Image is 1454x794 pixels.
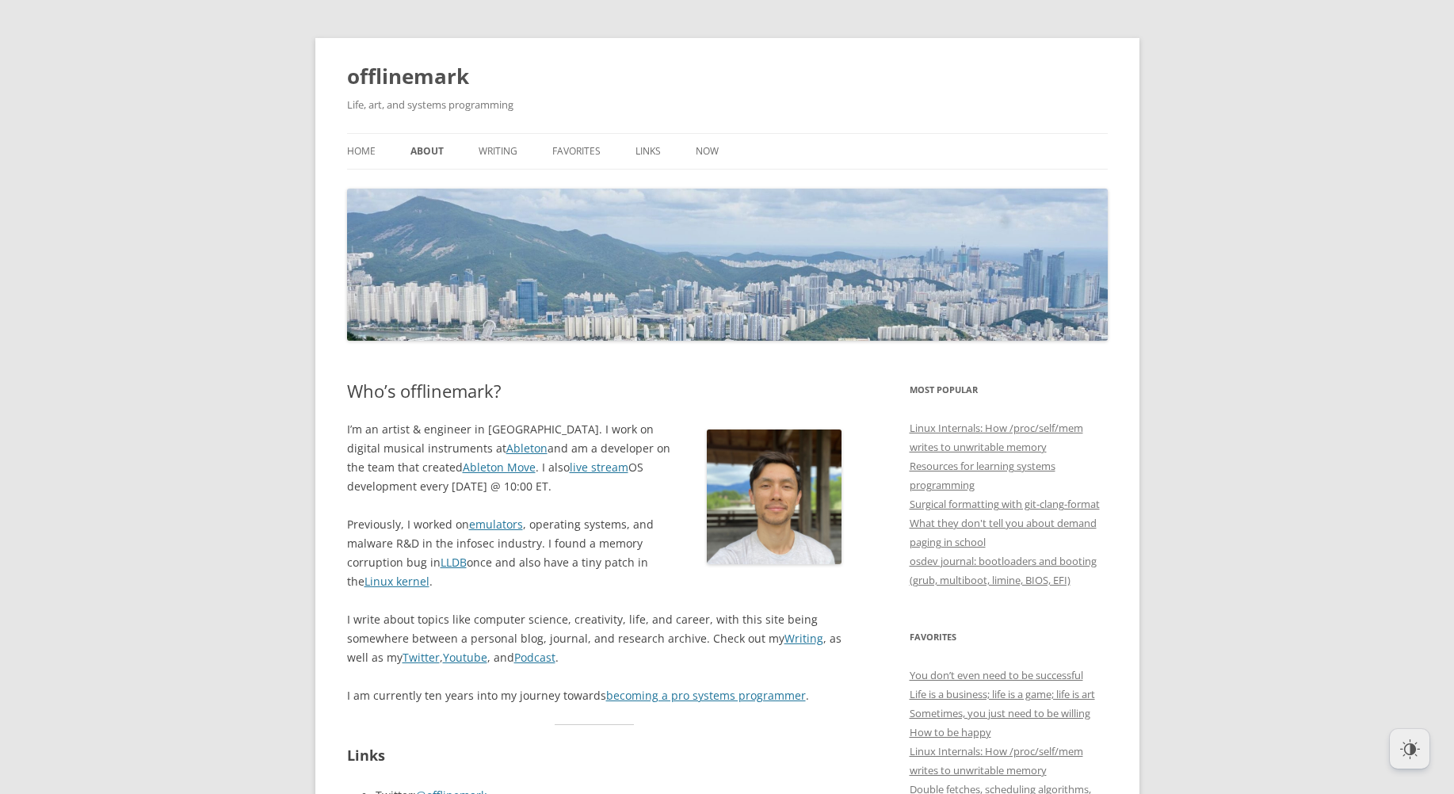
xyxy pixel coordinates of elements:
a: Writing [479,134,517,169]
a: Resources for learning systems programming [910,459,1055,492]
a: About [410,134,444,169]
a: Now [696,134,719,169]
a: Linux Internals: How /proc/self/mem writes to unwritable memory [910,421,1083,454]
a: How to be happy [910,725,991,739]
a: Youtube [443,650,487,665]
h2: Life, art, and systems programming [347,95,1108,114]
a: Linux Internals: How /proc/self/mem writes to unwritable memory [910,744,1083,777]
a: Life is a business; life is a game; life is art [910,687,1095,701]
p: I’m an artist & engineer in [GEOGRAPHIC_DATA]. I work on digital musical instruments at and am a ... [347,420,842,496]
h3: Favorites [910,628,1108,647]
a: Writing [784,631,823,646]
a: You don’t even need to be successful [910,668,1083,682]
p: Previously, I worked on , operating systems, and malware R&D in the infosec industry. I found a m... [347,515,842,591]
a: Favorites [552,134,601,169]
a: Home [347,134,376,169]
a: becoming a pro systems programmer [606,688,806,703]
h1: Who’s offlinemark? [347,380,842,401]
a: Linux kernel [364,574,429,589]
a: Links [635,134,661,169]
a: live stream [570,460,628,475]
a: Twitter [403,650,440,665]
a: Surgical formatting with git-clang-format [910,497,1100,511]
a: LLDB [441,555,467,570]
p: I am currently ten years into my journey towards . [347,686,842,705]
a: osdev journal: bootloaders and booting (grub, multiboot, limine, BIOS, EFI) [910,554,1097,587]
a: offlinemark [347,57,469,95]
h2: Links [347,744,842,767]
h3: Most Popular [910,380,1108,399]
p: I write about topics like computer science, creativity, life, and career, with this site being so... [347,610,842,667]
a: emulators [469,517,523,532]
a: Ableton Move [463,460,536,475]
a: Podcast [514,650,555,665]
a: Sometimes, you just need to be willing [910,706,1090,720]
a: Ableton [506,441,548,456]
a: What they don't tell you about demand paging in school [910,516,1097,549]
img: offlinemark [347,189,1108,340]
